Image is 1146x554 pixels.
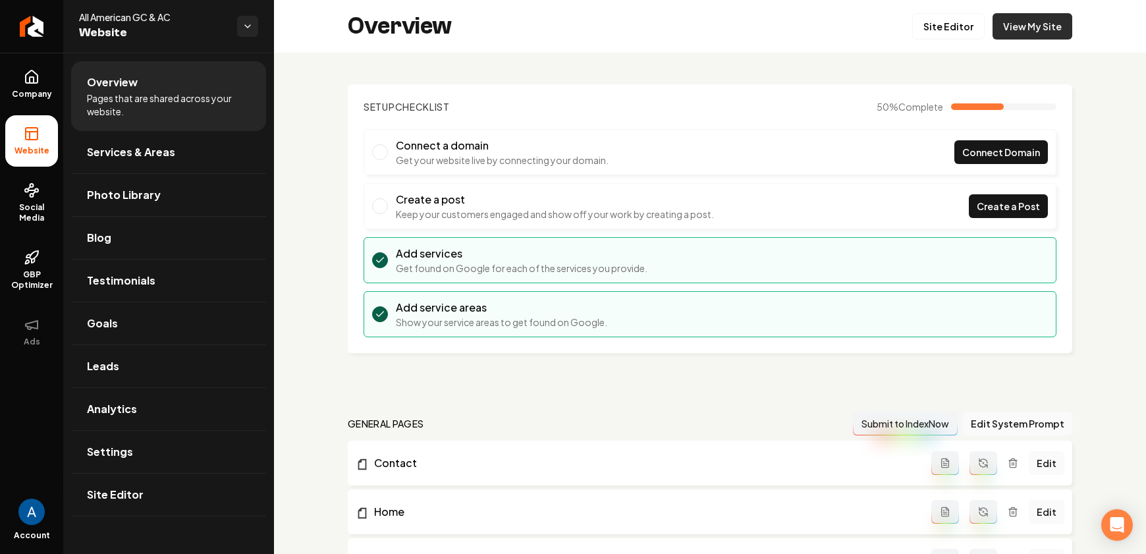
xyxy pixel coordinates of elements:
[348,13,452,40] h2: Overview
[356,504,931,520] a: Home
[9,146,55,156] span: Website
[87,316,118,331] span: Goals
[931,500,959,524] button: Add admin page prompt
[1029,500,1064,524] a: Edit
[1101,509,1133,541] div: Open Intercom Messenger
[71,131,266,173] a: Services & Areas
[18,499,45,525] button: Open user button
[87,144,175,160] span: Services & Areas
[71,217,266,259] a: Blog
[5,306,58,358] button: Ads
[71,345,266,387] a: Leads
[396,246,647,262] h3: Add services
[18,499,45,525] img: Andrew Magana
[898,101,943,113] span: Complete
[396,208,714,221] p: Keep your customers engaged and show off your work by creating a post.
[396,192,714,208] h3: Create a post
[396,300,607,316] h3: Add service areas
[71,260,266,302] a: Testimonials
[853,412,958,435] button: Submit to IndexNow
[71,431,266,473] a: Settings
[87,487,144,503] span: Site Editor
[931,451,959,475] button: Add admin page prompt
[5,202,58,223] span: Social Media
[5,172,58,234] a: Social Media
[87,74,138,90] span: Overview
[14,530,50,541] span: Account
[364,100,450,113] h2: Checklist
[87,92,250,118] span: Pages that are shared across your website.
[71,302,266,345] a: Goals
[5,269,58,291] span: GBP Optimizer
[396,153,609,167] p: Get your website live by connecting your domain.
[87,358,119,374] span: Leads
[977,200,1040,213] span: Create a Post
[18,337,45,347] span: Ads
[912,13,985,40] a: Site Editor
[71,174,266,216] a: Photo Library
[87,187,161,203] span: Photo Library
[364,101,395,113] span: Setup
[87,230,111,246] span: Blog
[954,140,1048,164] a: Connect Domain
[877,100,943,113] span: 50 %
[79,11,227,24] span: All American GC & AC
[87,401,137,417] span: Analytics
[87,444,133,460] span: Settings
[1029,451,1064,475] a: Edit
[5,59,58,110] a: Company
[396,262,647,275] p: Get found on Google for each of the services you provide.
[5,239,58,301] a: GBP Optimizer
[79,24,227,42] span: Website
[396,316,607,329] p: Show your service areas to get found on Google.
[356,455,931,471] a: Contact
[348,417,424,430] h2: general pages
[20,16,44,37] img: Rebolt Logo
[396,138,609,153] h3: Connect a domain
[71,388,266,430] a: Analytics
[969,194,1048,218] a: Create a Post
[7,89,57,99] span: Company
[87,273,155,289] span: Testimonials
[71,474,266,516] a: Site Editor
[962,146,1040,159] span: Connect Domain
[993,13,1072,40] a: View My Site
[963,412,1072,435] button: Edit System Prompt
